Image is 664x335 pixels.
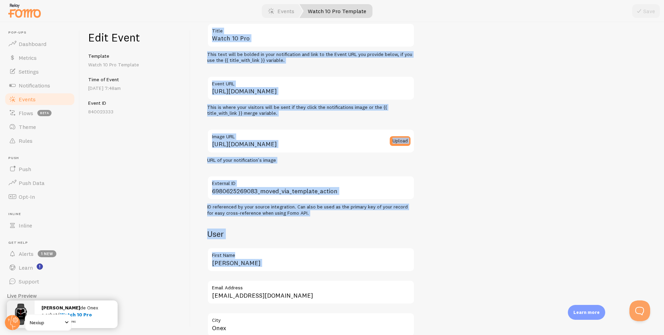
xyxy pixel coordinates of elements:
[207,76,415,88] label: Event URL
[4,106,75,120] a: Flows beta
[19,82,50,89] span: Notifications
[207,104,415,117] div: This is where your visitors will be sent if they click the notifications image or the {{ title_wi...
[19,123,36,130] span: Theme
[207,229,415,239] h2: User
[4,78,75,92] a: Notifications
[19,222,32,229] span: Inline
[207,23,415,35] label: Title
[573,309,600,316] p: Learn more
[88,108,182,115] p: 840023333
[30,318,63,327] span: Nexiup
[4,218,75,232] a: Inline
[19,54,37,61] span: Metrics
[88,100,182,106] h5: Event ID
[4,65,75,78] a: Settings
[19,110,33,117] span: Flows
[4,176,75,190] a: Push Data
[4,120,75,134] a: Theme
[19,193,35,200] span: Opt-In
[37,110,52,116] span: beta
[88,76,182,83] h5: Time of Event
[19,68,39,75] span: Settings
[88,61,182,68] p: Watch 10 Pro Template
[88,30,182,45] h1: Edit Event
[8,30,75,35] span: Pop-ups
[4,37,75,51] a: Dashboard
[4,51,75,65] a: Metrics
[88,85,182,92] p: [DATE] 7:48am
[4,134,75,148] a: Rules
[8,156,75,160] span: Push
[19,137,33,144] span: Rules
[88,53,182,59] h5: Template
[19,166,31,173] span: Push
[207,280,415,292] label: Email Address
[38,250,56,257] span: 1 new
[8,241,75,245] span: Get Help
[37,263,43,270] svg: <p>Watch New Feature Tutorials!</p>
[207,129,415,141] label: Image URL
[19,179,45,186] span: Push Data
[4,190,75,204] a: Opt-In
[19,40,46,47] span: Dashboard
[207,157,415,164] div: URL of your notification's image
[390,136,411,146] button: Upload
[207,204,415,216] div: ID referenced by your source integration. Can also be used as the primary key of your record for ...
[4,162,75,176] a: Push
[19,264,33,271] span: Learn
[25,314,72,331] a: Nexiup
[207,313,415,324] label: City
[207,248,415,259] label: First Name
[4,247,75,261] a: Alerts 1 new
[4,92,75,106] a: Events
[8,212,75,216] span: Inline
[629,300,650,321] iframe: Help Scout Beacon - Open
[207,176,415,187] label: External ID
[4,261,75,274] a: Learn
[568,305,605,320] div: Learn more
[207,52,415,64] div: This text will be bolded in your notification and link to the Event URL you provide below, if you...
[7,2,42,19] img: fomo-relay-logo-orange.svg
[4,274,75,288] a: Support
[19,278,39,285] span: Support
[19,96,36,103] span: Events
[19,250,34,257] span: Alerts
